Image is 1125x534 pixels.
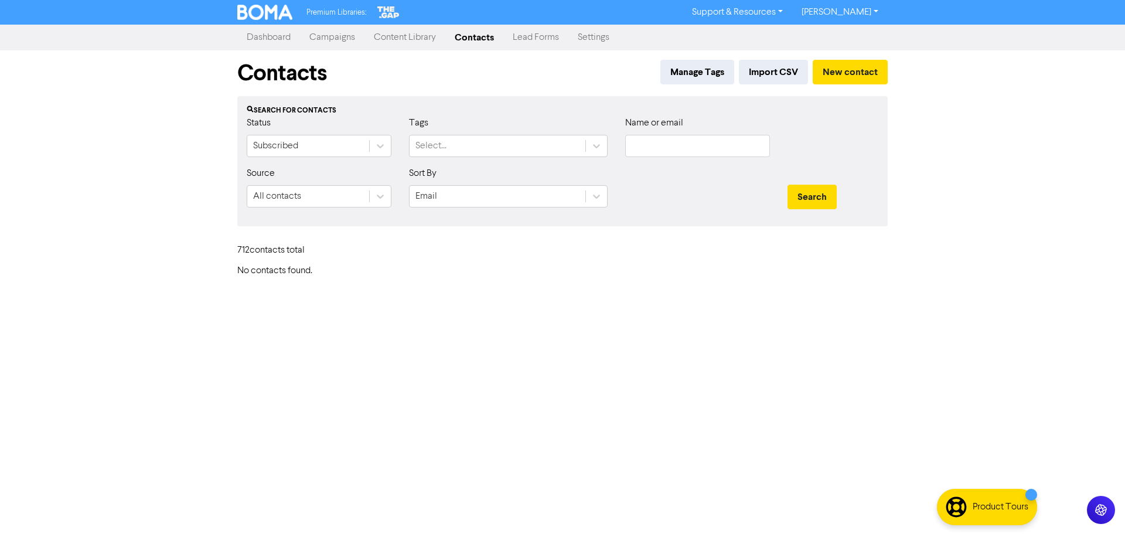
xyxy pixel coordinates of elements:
[568,26,619,49] a: Settings
[1066,478,1125,534] iframe: Chat Widget
[247,106,878,116] div: Search for contacts
[625,116,683,130] label: Name or email
[415,139,446,153] div: Select...
[660,60,734,84] button: Manage Tags
[739,60,808,84] button: Import CSV
[253,189,301,203] div: All contacts
[503,26,568,49] a: Lead Forms
[237,60,327,87] h1: Contacts
[306,9,366,16] span: Premium Libraries:
[237,26,300,49] a: Dashboard
[300,26,364,49] a: Campaigns
[237,5,292,20] img: BOMA Logo
[376,5,401,20] img: The Gap
[247,166,275,181] label: Source
[409,166,437,181] label: Sort By
[683,3,792,22] a: Support & Resources
[247,116,271,130] label: Status
[445,26,503,49] a: Contacts
[813,60,888,84] button: New contact
[409,116,428,130] label: Tags
[787,185,837,209] button: Search
[364,26,445,49] a: Content Library
[237,266,888,277] h6: No contacts found.
[237,245,331,256] h6: 712 contact s total
[792,3,888,22] a: [PERSON_NAME]
[415,189,437,203] div: Email
[253,139,298,153] div: Subscribed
